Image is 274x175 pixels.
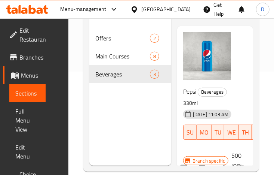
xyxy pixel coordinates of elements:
a: Branches [3,48,49,66]
span: Edit Restaurant [19,26,47,44]
span: 3 [150,71,159,78]
span: Sections [15,89,40,98]
a: Sections [9,84,46,102]
span: WE [227,127,236,138]
a: Edit Restaurant [3,21,53,48]
span: Beverages [95,70,150,79]
button: FR [252,125,265,140]
span: Edit Menu [15,143,40,161]
span: Full Menu View [15,107,40,134]
span: SU [187,127,194,138]
button: WE [224,125,239,140]
span: Menus [21,71,40,80]
span: [DATE] 11:03 AM [190,111,231,118]
button: TH [239,125,252,140]
span: 2 [150,35,159,42]
div: Menu-management [60,5,106,14]
a: Edit menu item [217,164,226,173]
img: Pepsi [183,32,231,80]
div: items [150,34,159,43]
div: Beverages3 [89,65,171,83]
a: Menus [3,66,46,84]
div: items [150,70,159,79]
button: MO [197,125,212,140]
button: TU [212,125,224,140]
span: 8 [150,53,159,60]
a: Full Menu View [9,102,46,138]
h6: 500 IQD [231,150,247,171]
div: Offers2 [89,29,171,47]
span: Offers [95,34,150,43]
p: 330ml [183,99,241,108]
span: Branch specific [190,157,228,165]
div: Main Courses8 [89,47,171,65]
span: Beverages [198,88,227,96]
a: Edit Menu [9,138,46,165]
nav: Menu sections [89,26,171,86]
div: items [150,52,159,61]
button: SU [183,125,197,140]
span: Branches [19,53,43,62]
span: TH [242,127,249,138]
span: D [261,5,264,13]
span: Main Courses [95,52,150,61]
div: [GEOGRAPHIC_DATA] [141,5,191,13]
span: MO [200,127,209,138]
span: Pepsi [183,86,196,97]
span: TU [215,127,221,138]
